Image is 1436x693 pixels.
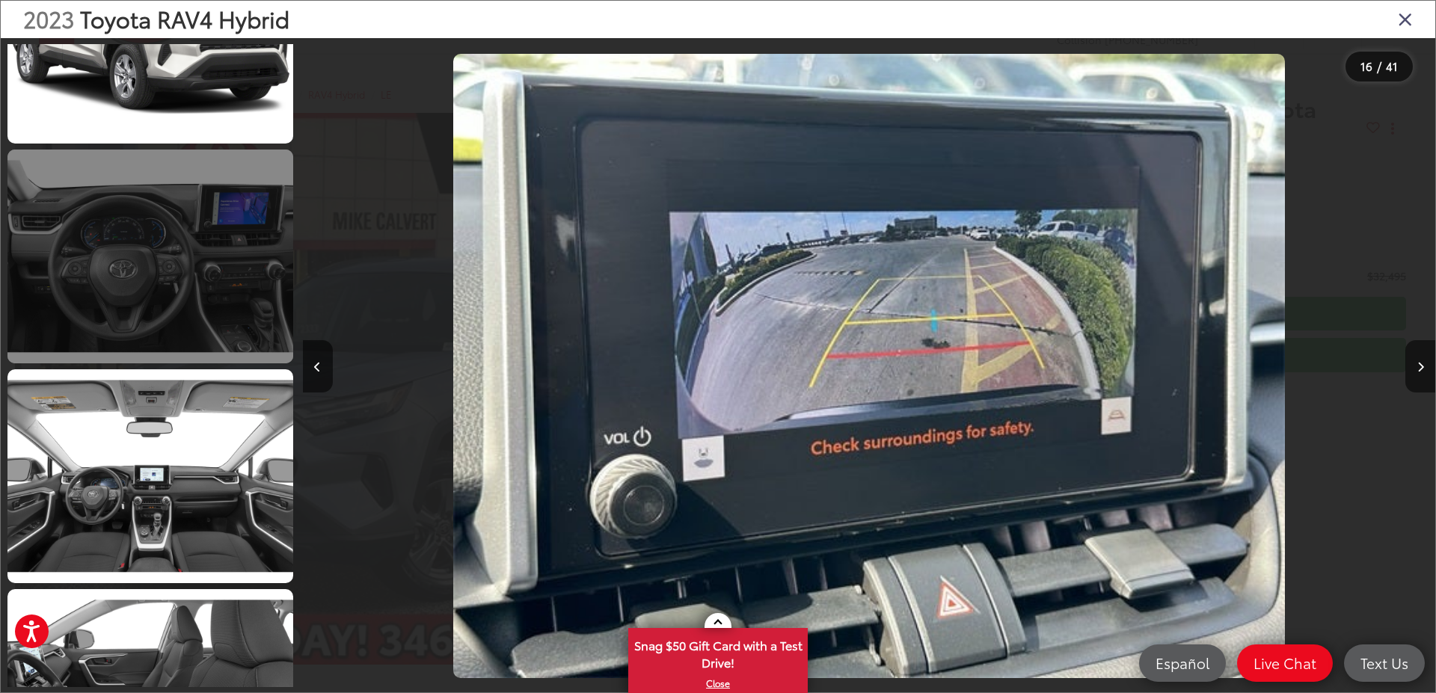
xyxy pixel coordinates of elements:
a: Español [1139,644,1226,682]
span: 16 [1360,58,1372,74]
a: Live Chat [1237,644,1333,682]
span: 2023 [23,2,74,34]
img: 2023 Toyota RAV4 Hybrid LE [453,54,1285,677]
span: Text Us [1353,653,1416,672]
span: Live Chat [1246,653,1324,672]
span: Snag $50 Gift Card with a Test Drive! [630,629,806,675]
button: Next image [1405,340,1435,392]
button: Previous image [303,340,333,392]
div: 2023 Toyota RAV4 Hybrid LE 15 [303,54,1435,677]
span: 41 [1386,58,1398,74]
a: Text Us [1344,644,1425,682]
i: Close gallery [1398,9,1413,28]
span: Toyota RAV4 Hybrid [80,2,289,34]
span: Español [1148,653,1217,672]
img: 2023 Toyota RAV4 Hybrid LE [4,367,295,585]
span: / [1375,61,1383,72]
